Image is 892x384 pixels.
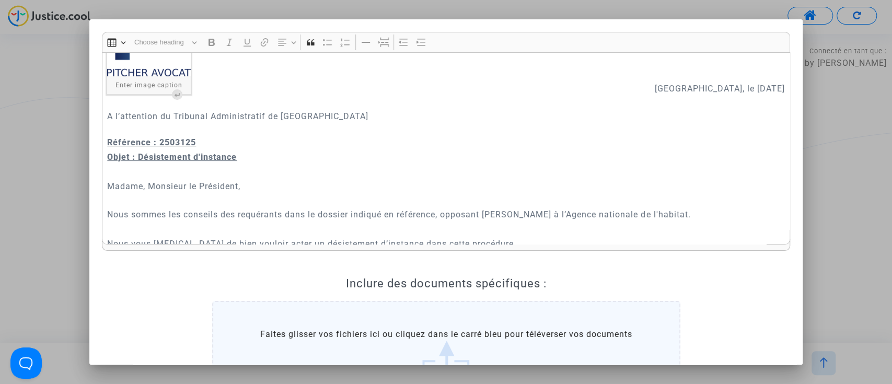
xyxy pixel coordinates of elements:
[134,36,189,49] span: Choose heading
[107,208,784,221] p: Nous sommes les conseils des requérants dans le dossier indiqué en référence, opposant [PERSON_NA...
[107,180,784,206] p: Madame, Monsieur le Président,
[102,52,791,245] div: Rich Text Editor, main
[107,152,237,162] u: Objet : Désistement d'instance
[130,34,202,51] button: Choose heading
[102,32,791,52] div: Editor toolbar
[112,277,780,290] h4: Inclure des documents spécifiques :
[107,82,784,108] p: [GEOGRAPHIC_DATA], le [DATE]
[10,347,42,379] iframe: Help Scout Beacon - Open
[107,237,784,250] p: Nous vous [MEDICAL_DATA] de bien vouloir acter un désistement d’instance dans cette procédure.
[107,137,196,147] u: Référence : 2503125
[172,89,182,100] div: Insert paragraph after block
[107,110,784,149] p: A l’attention du Tribunal Administratif de [GEOGRAPHIC_DATA]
